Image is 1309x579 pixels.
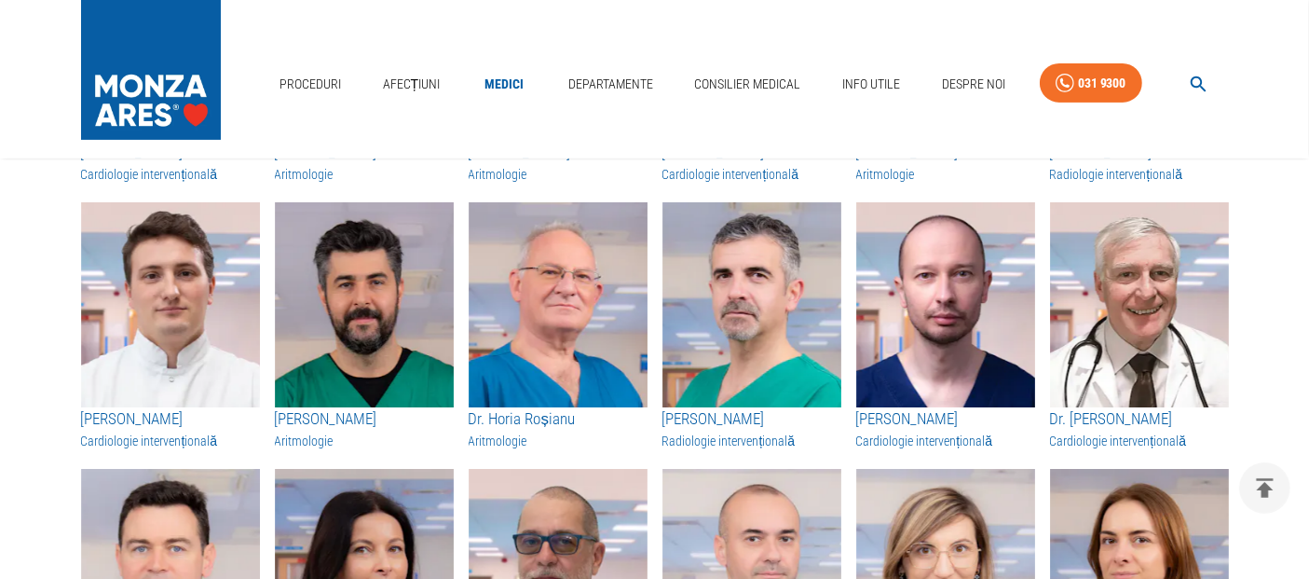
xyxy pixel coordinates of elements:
h3: Cardiologie intervențională [1050,432,1229,450]
h3: Cardiologie intervențională [81,165,260,184]
h3: [PERSON_NAME] [662,407,841,432]
a: [PERSON_NAME]Cardiologie intervențională [81,407,260,450]
a: Departamente [561,65,661,103]
a: 031 9300 [1040,63,1142,103]
h3: Aritmologie [275,432,454,450]
a: [PERSON_NAME]Cardiologie intervențională [856,407,1035,450]
h3: Aritmologie [856,165,1035,184]
img: Dr. Mihai Puiu [275,202,454,407]
h3: Radiologie intervențională [1050,165,1229,184]
a: Consilier Medical [687,65,808,103]
h3: Cardiologie intervențională [662,165,841,184]
a: Medici [474,65,534,103]
a: Info Utile [835,65,907,103]
a: Afecțiuni [375,65,448,103]
h3: Aritmologie [469,165,648,184]
h3: [PERSON_NAME] [856,407,1035,432]
h3: Aritmologie [469,432,648,450]
img: Dr. Mihai Cocoi [81,202,260,407]
a: Proceduri [272,65,348,103]
a: Dr. Horia RoșianuAritmologie [469,407,648,450]
h3: Cardiologie intervențională [856,432,1035,450]
h3: [PERSON_NAME] [81,407,260,432]
img: Dr. Alexandru Hagău [1050,202,1229,407]
h3: Cardiologie intervențională [81,432,260,450]
h3: Dr. Horia Roșianu [469,407,648,432]
a: Dr. [PERSON_NAME]Cardiologie intervențională [1050,407,1229,450]
img: Dr. Horia Roșianu [469,202,648,407]
h3: Aritmologie [275,165,454,184]
h3: [PERSON_NAME] [275,407,454,432]
a: [PERSON_NAME]Radiologie intervențională [1050,141,1229,184]
h3: Radiologie intervențională [662,432,841,450]
a: [PERSON_NAME]Aritmologie [469,141,648,184]
a: [PERSON_NAME]Aritmologie [275,407,454,450]
img: Dr. Adrian Pavel [662,202,841,407]
a: [PERSON_NAME]Aritmologie [856,141,1035,184]
a: [PERSON_NAME]Cardiologie intervențională [81,141,260,184]
div: 031 9300 [1078,72,1126,95]
h3: Dr. [PERSON_NAME] [1050,407,1229,432]
button: delete [1239,462,1290,514]
a: [PERSON_NAME]Aritmologie [275,141,454,184]
a: [PERSON_NAME]Radiologie intervențională [662,407,841,450]
img: Dr. Horia Iuga [856,202,1035,407]
a: [PERSON_NAME]Cardiologie intervențională [662,141,841,184]
a: Despre Noi [934,65,1013,103]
